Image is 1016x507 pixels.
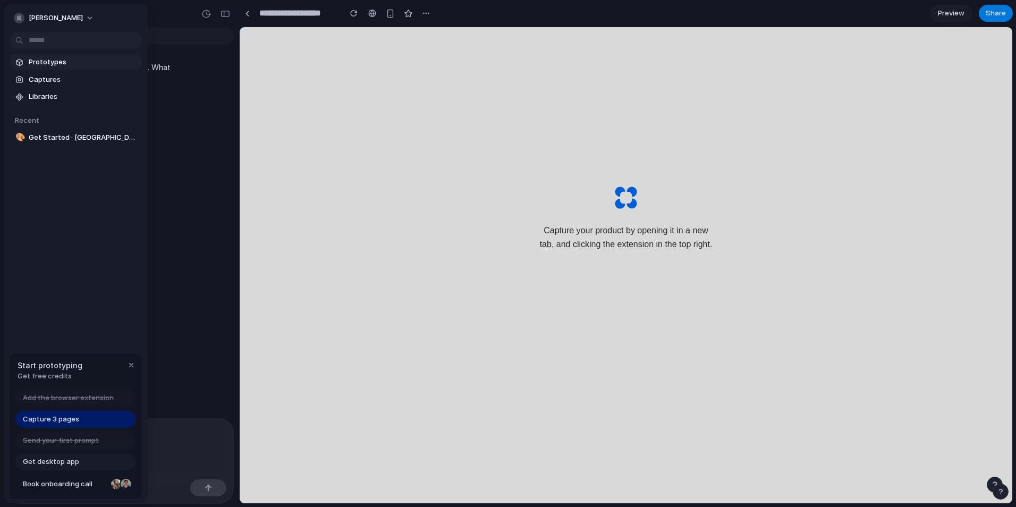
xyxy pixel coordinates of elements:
a: Book onboarding call [15,476,136,493]
a: Libraries [10,89,142,105]
span: Get Started · [GEOGRAPHIC_DATA] [29,132,138,143]
button: [PERSON_NAME] [10,10,99,27]
div: 🎨 [15,131,23,143]
a: 🎨Get Started · [GEOGRAPHIC_DATA] [10,130,142,146]
a: Captures [10,72,142,88]
div: Nicole Kubica [110,478,123,491]
div: Christian Iacullo [120,478,132,491]
span: [PERSON_NAME] [29,13,83,23]
span: Get desktop app [23,457,79,467]
span: Start prototyping [18,360,82,371]
span: Captures [29,74,138,85]
span: Prototypes [29,57,138,67]
span: Add the browser extension [23,393,114,403]
span: Capture 3 pages [23,414,79,425]
span: Send your first prompt [23,435,99,446]
span: Recent [15,116,39,124]
a: Get desktop app [15,453,136,470]
span: Libraries [29,91,138,102]
button: 🎨 [14,132,24,143]
span: Capture your product by opening it in a new tab, and clicking the extension in the top right. [280,197,493,224]
span: Get free credits [18,371,82,382]
span: Book onboarding call [23,479,107,489]
a: Prototypes [10,54,142,70]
